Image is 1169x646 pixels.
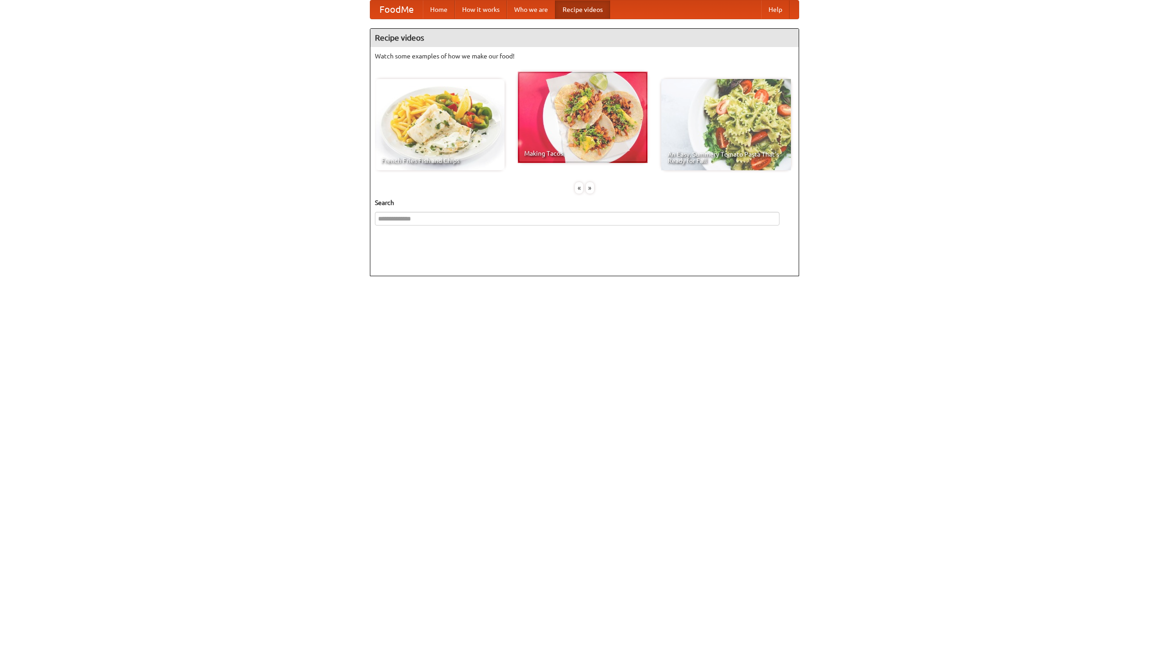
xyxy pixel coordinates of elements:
[375,52,794,61] p: Watch some examples of how we make our food!
[586,182,594,194] div: »
[375,198,794,207] h5: Search
[575,182,583,194] div: «
[375,79,505,170] a: French Fries Fish and Chips
[381,158,498,164] span: French Fries Fish and Chips
[524,150,641,157] span: Making Tacos
[423,0,455,19] a: Home
[555,0,610,19] a: Recipe videos
[661,79,791,170] a: An Easy, Summery Tomato Pasta That's Ready for Fall
[370,0,423,19] a: FoodMe
[507,0,555,19] a: Who we are
[455,0,507,19] a: How it works
[370,29,799,47] h4: Recipe videos
[518,72,648,163] a: Making Tacos
[668,151,785,164] span: An Easy, Summery Tomato Pasta That's Ready for Fall
[761,0,790,19] a: Help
